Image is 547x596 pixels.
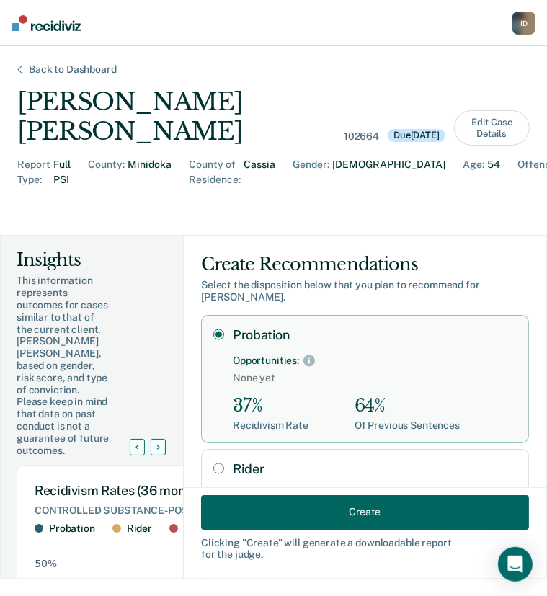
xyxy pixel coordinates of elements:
div: 102664 [344,130,379,143]
div: 37% [233,396,308,417]
div: Insights [17,249,147,272]
div: Minidoka [128,157,172,218]
div: Report Type : [17,157,50,218]
img: Recidiviz [12,15,81,31]
div: Create Recommendations [201,253,529,276]
div: 64% [355,396,460,417]
button: Create [201,494,529,529]
label: Probation [233,327,517,343]
div: Probation [49,522,95,535]
div: CONTROLLED SUBSTANCE-POSSESSION OF offenses [35,504,542,517]
div: Select the disposition below that you plan to recommend for [PERSON_NAME] . [201,279,529,303]
div: County of Residence : [189,157,241,218]
div: Full PSI [53,157,71,218]
div: Cassia [244,157,275,218]
div: 54 [487,157,500,218]
text: 50% [35,558,57,569]
div: Recidivism Rate [233,419,308,432]
div: Clicking " Create " will generate a downloadable report for the judge. [201,536,529,561]
div: Open Intercom Messenger [498,547,533,582]
div: Due [DATE] [388,129,445,142]
div: Back to Dashboard [12,63,134,76]
button: ID [512,12,535,35]
div: Age : [463,157,484,218]
button: Edit Case Details [454,110,530,146]
div: [DEMOGRAPHIC_DATA] [332,157,445,218]
div: Rider [127,522,152,535]
label: Rider [233,461,517,477]
div: Recidivism Rates (36 months) [35,483,542,499]
div: I D [512,12,535,35]
div: County : [88,157,125,218]
div: Of Previous Sentences [355,419,460,432]
div: Gender : [293,157,329,218]
span: None yet [233,372,517,384]
div: Opportunities: [233,355,299,367]
div: [PERSON_NAME] [PERSON_NAME] [17,87,335,146]
div: This information represents outcomes for cases similar to that of the current client, [PERSON_NAM... [17,275,147,456]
